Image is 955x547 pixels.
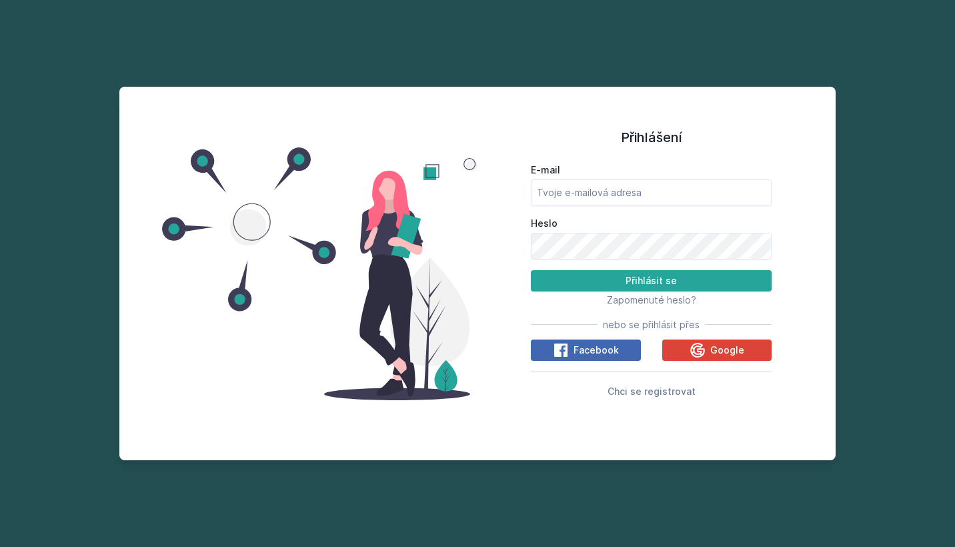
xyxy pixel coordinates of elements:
[531,217,772,230] label: Heslo
[710,344,744,357] span: Google
[531,270,772,292] button: Přihlásit se
[662,340,772,361] button: Google
[531,127,772,147] h1: Přihlášení
[574,344,619,357] span: Facebook
[603,318,700,332] span: nebo se přihlásit přes
[608,386,696,397] span: Chci se registrovat
[531,179,772,206] input: Tvoje e-mailová adresa
[531,340,641,361] button: Facebook
[608,383,696,399] button: Chci se registrovat
[531,163,772,177] label: E-mail
[607,294,696,306] span: Zapomenuté heslo?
